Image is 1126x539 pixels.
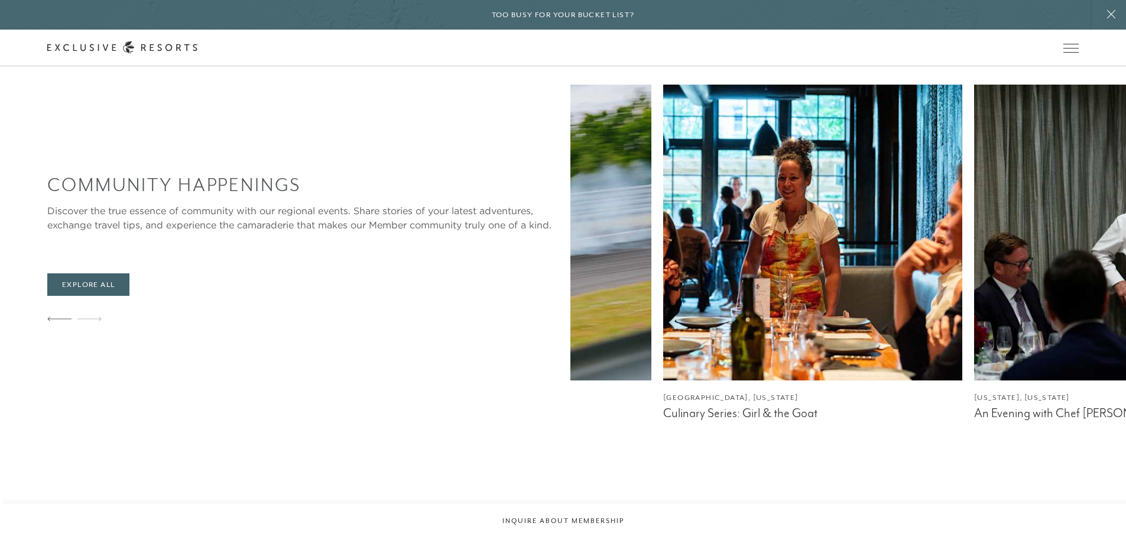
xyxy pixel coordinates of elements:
figcaption: Culinary Series: Girl & the Goat [663,406,962,421]
a: Explore All [47,273,129,296]
iframe: Qualified Messenger [1072,485,1126,539]
div: Discover the true essence of community with our regional events. Share stories of your latest adv... [47,204,559,232]
figcaption: [GEOGRAPHIC_DATA], [US_STATE] [663,392,962,404]
button: Open navigation [1063,44,1079,52]
h6: Too busy for your bucket list? [492,9,635,21]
